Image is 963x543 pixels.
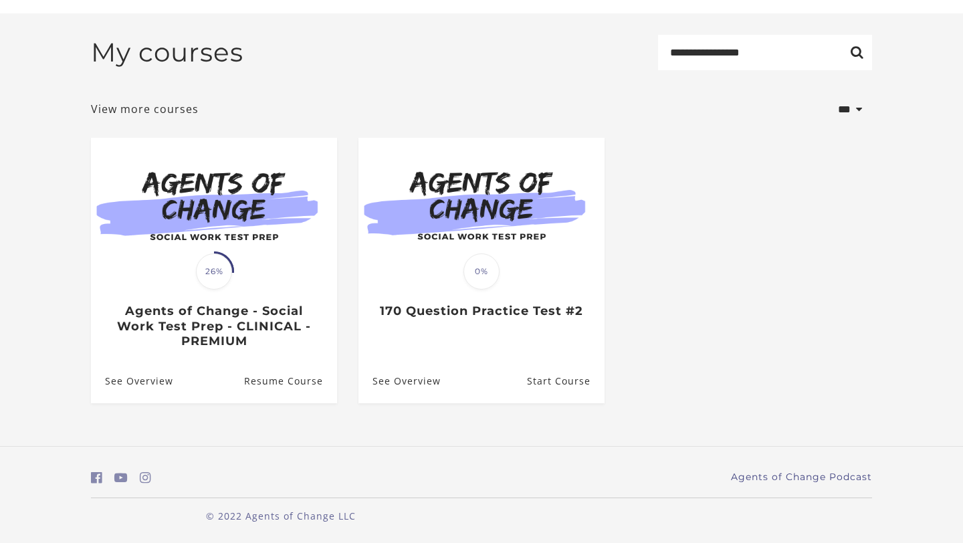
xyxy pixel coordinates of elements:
p: © 2022 Agents of Change LLC [91,509,471,523]
a: Agents of Change - Social Work Test Prep - CLINICAL - PREMIUM: Resume Course [244,360,337,403]
a: 170 Question Practice Test #2: See Overview [358,360,441,403]
h3: 170 Question Practice Test #2 [372,304,590,319]
a: Agents of Change Podcast [731,470,872,484]
span: 0% [463,253,500,290]
i: https://www.facebook.com/groups/aswbtestprep (Open in a new window) [91,471,102,484]
i: https://www.instagram.com/agentsofchangeprep/ (Open in a new window) [140,471,151,484]
h3: Agents of Change - Social Work Test Prep - CLINICAL - PREMIUM [105,304,322,349]
a: Agents of Change - Social Work Test Prep - CLINICAL - PREMIUM: See Overview [91,360,173,403]
a: https://www.youtube.com/c/AgentsofChangeTestPrepbyMeaganMitchell (Open in a new window) [114,468,128,487]
a: https://www.facebook.com/groups/aswbtestprep (Open in a new window) [91,468,102,487]
span: 26% [196,253,232,290]
a: 170 Question Practice Test #2: Resume Course [527,360,605,403]
a: https://www.instagram.com/agentsofchangeprep/ (Open in a new window) [140,468,151,487]
h2: My courses [91,37,243,68]
a: View more courses [91,101,199,117]
i: https://www.youtube.com/c/AgentsofChangeTestPrepbyMeaganMitchell (Open in a new window) [114,471,128,484]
